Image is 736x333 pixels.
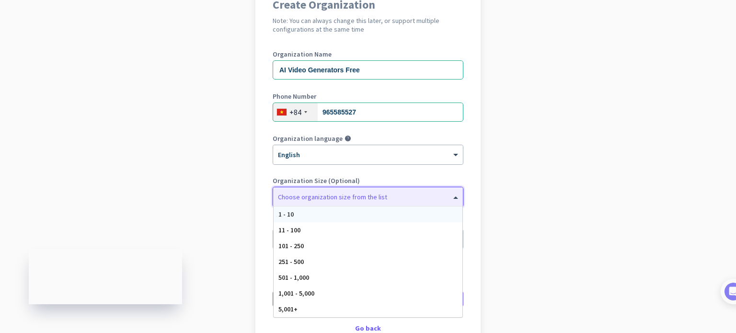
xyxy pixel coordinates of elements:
label: Organization Name [273,51,463,57]
div: Go back [273,325,463,332]
span: 11 - 100 [278,226,300,234]
span: 501 - 1,000 [278,273,309,282]
span: 101 - 250 [278,241,304,250]
label: Phone Number [273,93,463,100]
button: Create Organization [273,290,463,308]
i: help [345,135,351,142]
span: 5,001+ [278,305,298,313]
label: Organization Time Zone [273,219,463,226]
div: Options List [274,207,462,317]
label: Organization Size (Optional) [273,177,463,184]
span: 1,001 - 5,000 [278,289,314,298]
span: 1 - 10 [278,210,294,218]
label: Organization language [273,135,343,142]
input: 210 1234 567 [273,103,463,122]
span: 251 - 500 [278,257,304,266]
div: +84 [289,107,301,117]
iframe: Insightful Status [29,249,182,304]
input: What is the name of your organization? [273,60,463,80]
h2: Note: You can always change this later, or support multiple configurations at the same time [273,16,463,34]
